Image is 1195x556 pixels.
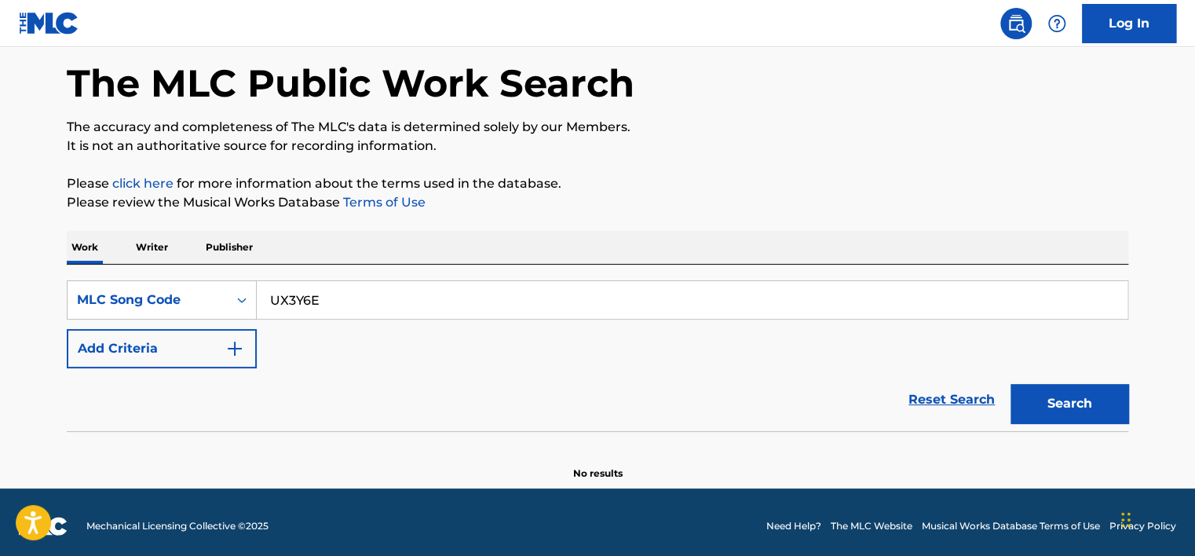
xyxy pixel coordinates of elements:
div: Help [1041,8,1073,39]
button: Search [1010,384,1128,423]
p: Publisher [201,231,258,264]
p: It is not an authoritative source for recording information. [67,137,1128,155]
div: টেনে আনুন [1121,496,1131,543]
img: help [1047,14,1066,33]
iframe: Chat Widget [1116,481,1195,556]
div: MLC Song Code [77,291,218,309]
a: Reset Search [901,382,1003,417]
a: Privacy Policy [1109,519,1176,533]
a: Log In [1082,4,1176,43]
a: Musical Works Database Terms of Use [922,519,1100,533]
a: click here [112,176,174,191]
form: Search Form [67,280,1128,431]
p: Please review the Musical Works Database [67,193,1128,212]
div: চ্যাট উইজেট [1116,481,1195,556]
a: Need Help? [766,519,821,533]
img: 9d2ae6d4665cec9f34b9.svg [225,339,244,358]
img: search [1007,14,1025,33]
p: Work [67,231,103,264]
p: No results [573,448,623,481]
img: MLC Logo [19,12,79,35]
p: The accuracy and completeness of The MLC's data is determined solely by our Members. [67,118,1128,137]
h1: The MLC Public Work Search [67,60,634,107]
span: Mechanical Licensing Collective © 2025 [86,519,269,533]
a: The MLC Website [831,519,912,533]
a: Terms of Use [340,195,426,210]
a: Public Search [1000,8,1032,39]
p: Please for more information about the terms used in the database. [67,174,1128,193]
p: Writer [131,231,173,264]
button: Add Criteria [67,329,257,368]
